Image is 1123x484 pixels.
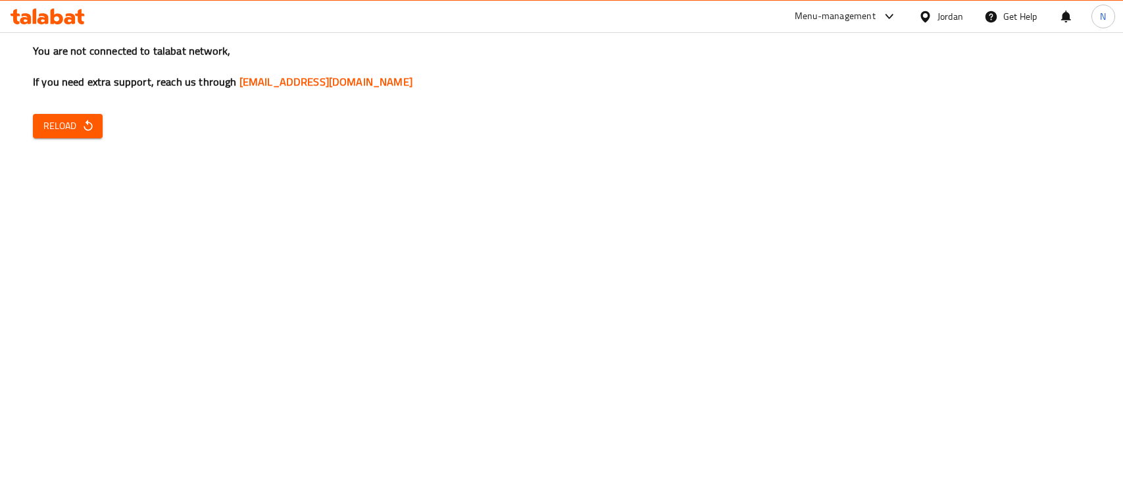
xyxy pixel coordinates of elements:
[239,72,412,92] a: [EMAIL_ADDRESS][DOMAIN_NAME]
[1100,9,1106,24] span: N
[43,118,92,134] span: Reload
[33,114,103,138] button: Reload
[937,9,963,24] div: Jordan
[33,43,1090,90] h3: You are not connected to talabat network, If you need extra support, reach us through
[795,9,876,24] div: Menu-management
